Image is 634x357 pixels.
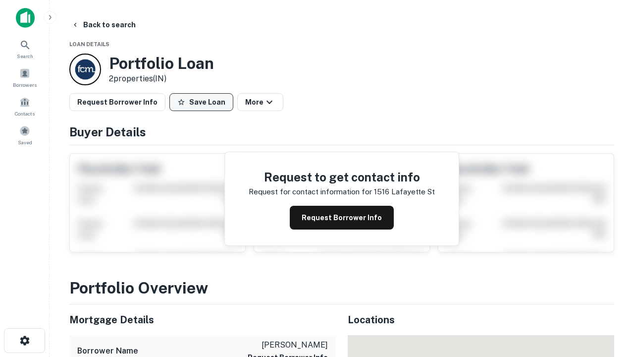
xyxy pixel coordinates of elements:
span: Saved [18,138,32,146]
button: Request Borrower Info [290,206,394,230]
h5: Locations [348,312,614,327]
h4: Buyer Details [69,123,614,141]
h5: Mortgage Details [69,312,336,327]
p: 1516 lafayette st [374,186,435,198]
h4: Request to get contact info [249,168,435,186]
a: Saved [3,121,47,148]
span: Search [17,52,33,60]
h3: Portfolio Overview [69,276,614,300]
img: capitalize-icon.png [16,8,35,28]
iframe: Chat Widget [584,278,634,325]
p: 2 properties (IN) [109,73,214,85]
button: Request Borrower Info [69,93,165,111]
a: Contacts [3,93,47,119]
h6: Borrower Name [77,345,138,357]
button: More [237,93,283,111]
a: Borrowers [3,64,47,91]
span: Loan Details [69,41,109,47]
a: Search [3,35,47,62]
span: Contacts [15,110,35,118]
h3: Portfolio Loan [109,54,214,73]
p: [PERSON_NAME] [248,339,328,351]
p: Request for contact information for [249,186,372,198]
button: Back to search [67,16,140,34]
button: Save Loan [169,93,233,111]
span: Borrowers [13,81,37,89]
